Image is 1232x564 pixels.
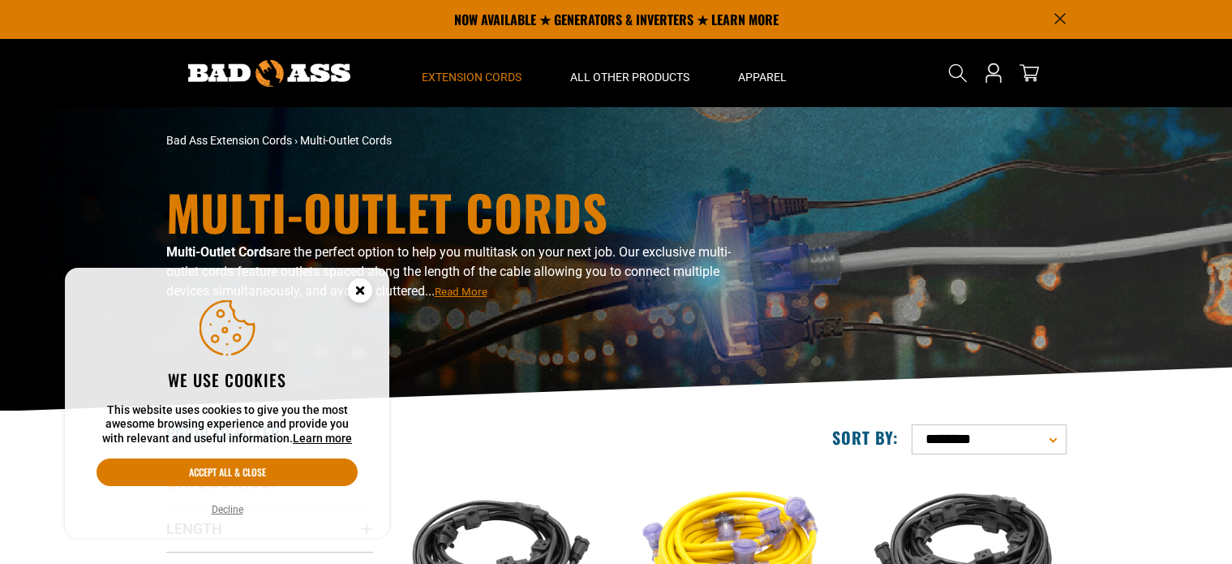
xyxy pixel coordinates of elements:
h2: We use cookies [97,369,358,390]
nav: breadcrumbs [166,132,758,149]
button: Decline [207,502,248,518]
a: Bad Ass Extension Cords [166,134,292,147]
summary: Extension Cords [397,39,546,107]
label: Sort by: [832,427,899,448]
span: are the perfect option to help you multitask on your next job. Our exclusive multi-outlet cords f... [166,244,731,299]
p: This website uses cookies to give you the most awesome browsing experience and provide you with r... [97,403,358,446]
aside: Cookie Consent [65,268,389,539]
span: Apparel [738,70,787,84]
summary: Search [945,60,971,86]
span: Read More [435,286,487,298]
a: Learn more [293,432,352,445]
img: Bad Ass Extension Cords [188,60,350,87]
span: › [294,134,298,147]
span: Extension Cords [422,70,522,84]
span: Multi-Outlet Cords [300,134,392,147]
summary: All Other Products [546,39,714,107]
span: All Other Products [570,70,689,84]
b: Multi-Outlet Cords [166,244,273,260]
summary: Apparel [714,39,811,107]
button: Accept all & close [97,459,358,486]
h1: Multi-Outlet Cords [166,187,758,236]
